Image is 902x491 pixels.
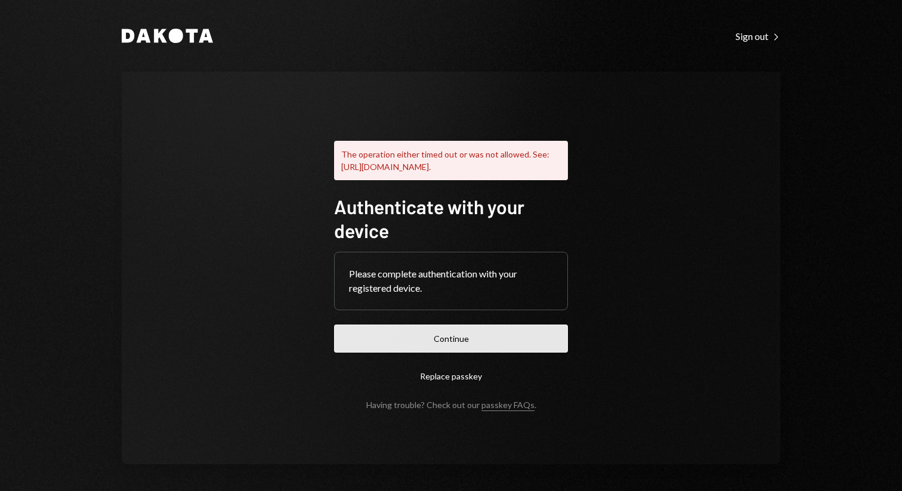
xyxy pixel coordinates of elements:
[334,325,568,353] button: Continue
[334,141,568,180] div: The operation either timed out or was not allowed. See: [URL][DOMAIN_NAME].
[481,400,535,411] a: passkey FAQs
[349,267,553,295] div: Please complete authentication with your registered device.
[334,194,568,242] h1: Authenticate with your device
[736,30,780,42] div: Sign out
[334,362,568,390] button: Replace passkey
[366,400,536,410] div: Having trouble? Check out our .
[736,29,780,42] a: Sign out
